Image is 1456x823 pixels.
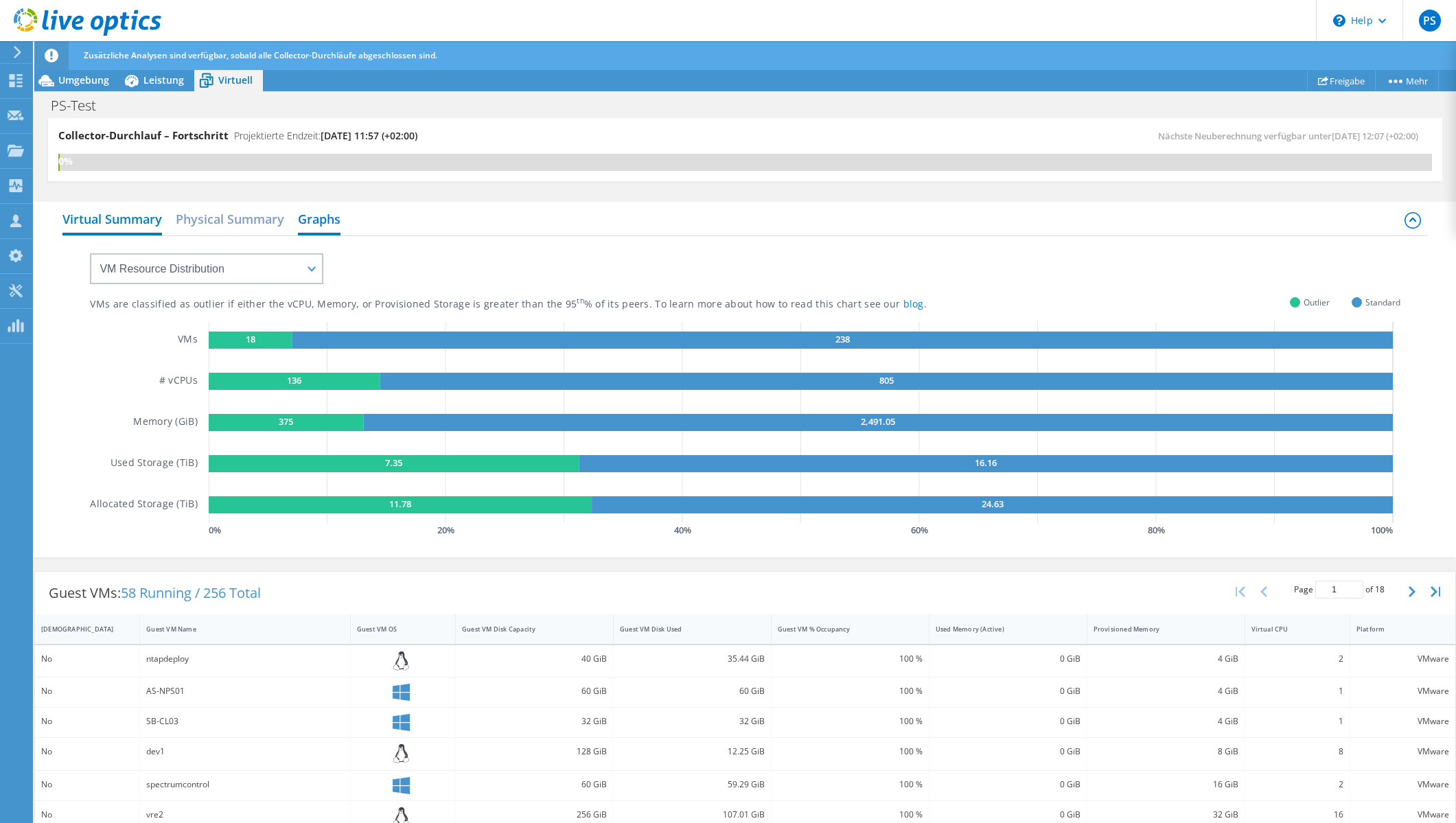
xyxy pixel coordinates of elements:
div: 0 GiB [936,714,1081,729]
a: Freigabe [1307,70,1376,91]
text: 18 [246,333,255,345]
span: Outlier [1304,294,1330,310]
div: VMware [1356,684,1449,699]
span: Virtuell [218,73,253,86]
h2: Graphs [298,205,340,235]
span: Zusätzliche Analysen sind verfügbar, sobald alle Collector-Durchläufe abgeschlossen sind. [84,49,437,61]
h2: Virtual Summary [62,205,162,235]
div: 256 GiB [462,807,607,822]
div: VMware [1356,744,1449,759]
text: 805 [879,374,894,386]
div: 100 % [778,777,923,792]
div: 1 [1251,714,1343,729]
div: 60 GiB [620,684,765,699]
div: Guest VMs: [35,572,275,614]
div: No [41,744,133,759]
div: 100 % [778,651,923,666]
div: 100 % [778,684,923,699]
div: No [41,651,133,666]
div: Platform [1356,625,1433,634]
div: 32 GiB [620,714,765,729]
text: 7.35 [385,456,402,469]
div: VMware [1356,651,1449,666]
div: 60 GiB [462,684,607,699]
sup: th [577,296,584,305]
div: Guest VM OS [357,625,432,634]
div: VMware [1356,714,1449,729]
div: 0 GiB [936,807,1081,822]
span: [DATE] 12:07 (+02:00) [1332,130,1418,142]
h1: PS-Test [45,98,117,113]
div: Used Memory (Active) [936,625,1064,634]
div: 16 [1251,807,1343,822]
div: 0 GiB [936,684,1081,699]
div: dev1 [146,744,344,759]
span: [DATE] 11:57 (+02:00) [321,129,417,142]
text: 20 % [437,524,454,536]
div: VMware [1356,807,1449,822]
div: No [41,807,133,822]
div: 4 GiB [1094,684,1238,699]
div: 107.01 GiB [620,807,765,822]
div: 12.25 GiB [620,744,765,759]
text: 0 % [209,524,221,536]
text: 136 [287,374,301,386]
div: 0% [58,154,60,169]
div: [DEMOGRAPHIC_DATA] [41,625,117,634]
span: Nächste Neuberechnung verfügbar unter [1158,130,1425,142]
span: 58 Running / 256 Total [121,583,261,602]
a: Mehr [1375,70,1439,91]
div: Guest VM Name [146,625,327,634]
div: 35.44 GiB [620,651,765,666]
svg: \n [1333,14,1345,27]
div: spectrumcontrol [146,777,344,792]
h5: Memory (GiB) [133,414,197,431]
text: 100 % [1371,524,1393,536]
div: vre2 [146,807,344,822]
span: Standard [1365,294,1400,310]
div: 4 GiB [1094,714,1238,729]
div: 0 GiB [936,651,1081,666]
span: PS [1419,10,1441,32]
div: 0 GiB [936,777,1081,792]
div: 32 GiB [1094,807,1238,822]
div: No [41,777,133,792]
text: 24.63 [981,498,1003,510]
div: 100 % [778,714,923,729]
div: 100 % [778,744,923,759]
div: 59.29 GiB [620,777,765,792]
div: SB-CL03 [146,714,344,729]
text: 60 % [910,524,927,536]
span: Page of [1294,581,1385,599]
h2: Physical Summary [176,205,284,233]
text: 11.78 [389,498,411,510]
div: No [41,684,133,699]
text: 16.16 [975,456,997,469]
h5: Allocated Storage (TiB) [90,496,197,513]
div: VMware [1356,777,1449,792]
div: 128 GiB [462,744,607,759]
text: 375 [279,415,293,428]
div: 16 GiB [1094,777,1238,792]
span: Leistung [143,73,184,86]
div: Guest VM Disk Capacity [462,625,590,634]
div: 0 GiB [936,744,1081,759]
a: blog [903,297,924,310]
div: Guest VM % Occupancy [778,625,906,634]
input: jump to page [1315,581,1363,599]
svg: GaugeChartPercentageAxisTexta [209,523,1400,537]
h4: Projektierte Endzeit: [234,128,417,143]
div: Provisioned Memory [1094,625,1222,634]
div: 4 GiB [1094,651,1238,666]
text: 2,491.05 [861,415,895,428]
span: Umgebung [58,73,109,86]
h5: VMs [178,332,198,349]
div: Virtual CPU [1251,625,1327,634]
div: ntapdeploy [146,651,344,666]
div: Guest VM Disk Used [620,625,748,634]
div: VMs are classified as outlier if either the vCPU, Memory, or Provisioned Storage is greater than ... [90,298,995,311]
div: 60 GiB [462,777,607,792]
text: 80 % [1147,524,1164,536]
div: AS-NPS01 [146,684,344,699]
span: 18 [1375,583,1385,595]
